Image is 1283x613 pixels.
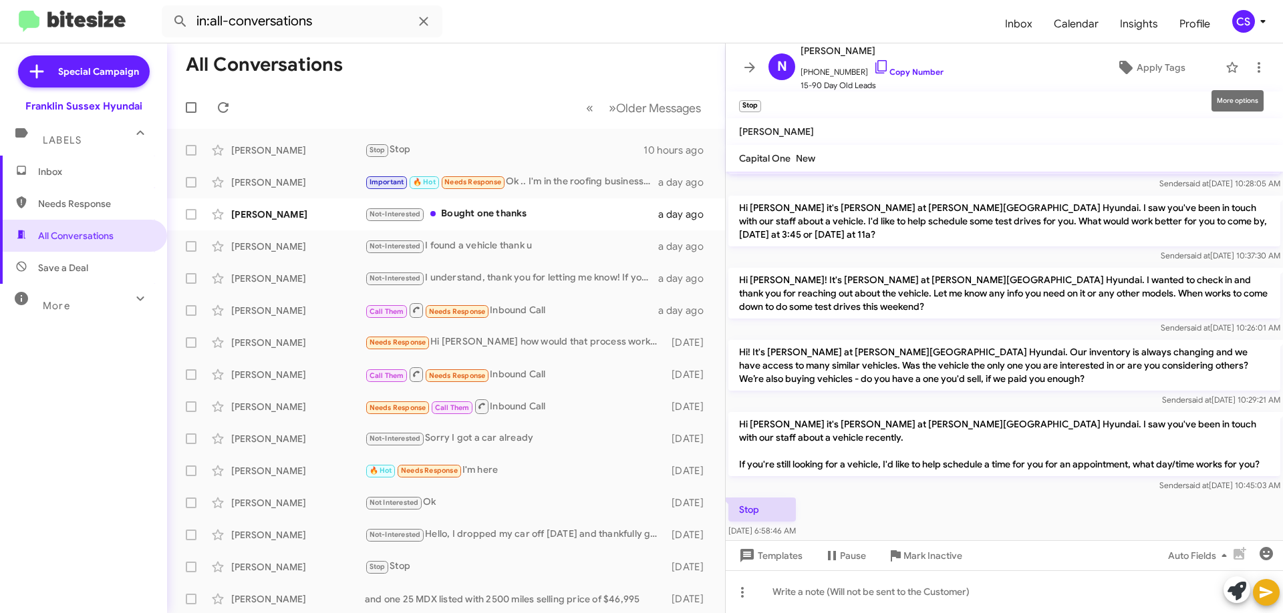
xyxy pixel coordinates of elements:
[1168,544,1232,568] span: Auto Fields
[231,176,365,189] div: [PERSON_NAME]
[365,142,644,158] div: Stop
[370,562,386,571] span: Stop
[1232,10,1255,33] div: CS
[1169,5,1221,43] a: Profile
[162,5,442,37] input: Search
[1137,55,1185,79] span: Apply Tags
[231,464,365,477] div: [PERSON_NAME]
[1211,90,1264,112] div: More options
[726,544,813,568] button: Templates
[903,544,962,568] span: Mark Inactive
[739,126,814,138] span: [PERSON_NAME]
[231,208,365,221] div: [PERSON_NAME]
[777,56,787,77] span: N
[1162,395,1280,405] span: Sender [DATE] 10:29:21 AM
[365,270,658,286] div: I understand, thank you for letting me know! If you change your mind or have any vehicle to sell ...
[370,146,386,154] span: Stop
[579,94,709,122] nav: Page navigation example
[658,304,714,317] div: a day ago
[370,178,404,186] span: Important
[43,134,82,146] span: Labels
[429,371,486,380] span: Needs Response
[365,495,665,510] div: Ok
[739,152,791,164] span: Capital One
[370,466,392,475] span: 🔥 Hot
[231,592,365,606] div: [PERSON_NAME]
[370,210,421,218] span: Not-Interested
[665,560,714,574] div: [DATE]
[736,544,803,568] span: Templates
[231,336,365,349] div: [PERSON_NAME]
[665,336,714,349] div: [DATE]
[658,208,714,221] div: a day ago
[231,240,365,253] div: [PERSON_NAME]
[231,400,365,413] div: [PERSON_NAME]
[365,463,665,478] div: I'm here
[231,528,365,542] div: [PERSON_NAME]
[665,400,714,413] div: [DATE]
[365,238,658,254] div: I found a vehicle thank u
[231,304,365,317] div: [PERSON_NAME]
[1161,250,1280,260] span: Sender [DATE] 10:37:30 AM
[1109,5,1169,43] a: Insights
[365,592,665,606] div: and one 25 MDX listed with 2500 miles selling price of $46,995
[365,527,665,542] div: Hello, I dropped my car off [DATE] and thankfully got it fixed. I appreciate you reaching out, bu...
[365,174,658,190] div: Ok .. I'm in the roofing business late days this time of year .. I'm giving that yo yo just till ...
[435,403,470,412] span: Call Them
[370,338,426,347] span: Needs Response
[18,55,150,87] a: Special Campaign
[365,302,658,319] div: Inbound Call
[994,5,1043,43] a: Inbox
[665,432,714,445] div: [DATE]
[601,94,709,122] button: Next
[58,65,139,78] span: Special Campaign
[370,530,421,539] span: Not-Interested
[665,368,714,381] div: [DATE]
[1221,10,1268,33] button: CS
[728,497,796,522] p: Stop
[444,178,501,186] span: Needs Response
[840,544,866,568] span: Pause
[370,434,421,443] span: Not-Interested
[38,165,152,178] span: Inbox
[658,176,714,189] div: a day ago
[644,144,714,157] div: 10 hours ago
[365,335,665,350] div: Hi [PERSON_NAME] how would that process work I don't currently have it registered since I don't u...
[231,144,365,157] div: [PERSON_NAME]
[665,528,714,542] div: [DATE]
[665,464,714,477] div: [DATE]
[801,79,944,92] span: 15-90 Day Old Leads
[370,403,426,412] span: Needs Response
[1185,178,1209,188] span: said at
[665,496,714,509] div: [DATE]
[365,206,658,222] div: Bought one thanks
[413,178,436,186] span: 🔥 Hot
[801,43,944,59] span: [PERSON_NAME]
[877,544,973,568] button: Mark Inactive
[429,307,486,316] span: Needs Response
[586,99,593,116] span: «
[658,272,714,285] div: a day ago
[728,268,1280,319] p: Hi [PERSON_NAME]! It's [PERSON_NAME] at [PERSON_NAME][GEOGRAPHIC_DATA] Hyundai. I wanted to check...
[728,526,796,536] span: [DATE] 6:58:46 AM
[370,498,419,507] span: Not Interested
[813,544,877,568] button: Pause
[658,240,714,253] div: a day ago
[1157,544,1243,568] button: Auto Fields
[801,59,944,79] span: [PHONE_NUMBER]
[38,261,88,274] span: Save a Deal
[43,300,70,312] span: More
[370,371,404,380] span: Call Them
[728,196,1280,246] p: Hi [PERSON_NAME] it's [PERSON_NAME] at [PERSON_NAME][GEOGRAPHIC_DATA] Hyundai. I saw you've been ...
[578,94,601,122] button: Previous
[1185,480,1209,490] span: said at
[616,101,701,116] span: Older Messages
[365,398,665,415] div: Inbound Call
[231,272,365,285] div: [PERSON_NAME]
[796,152,815,164] span: New
[231,432,365,445] div: [PERSON_NAME]
[739,100,761,112] small: Stop
[1043,5,1109,43] span: Calendar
